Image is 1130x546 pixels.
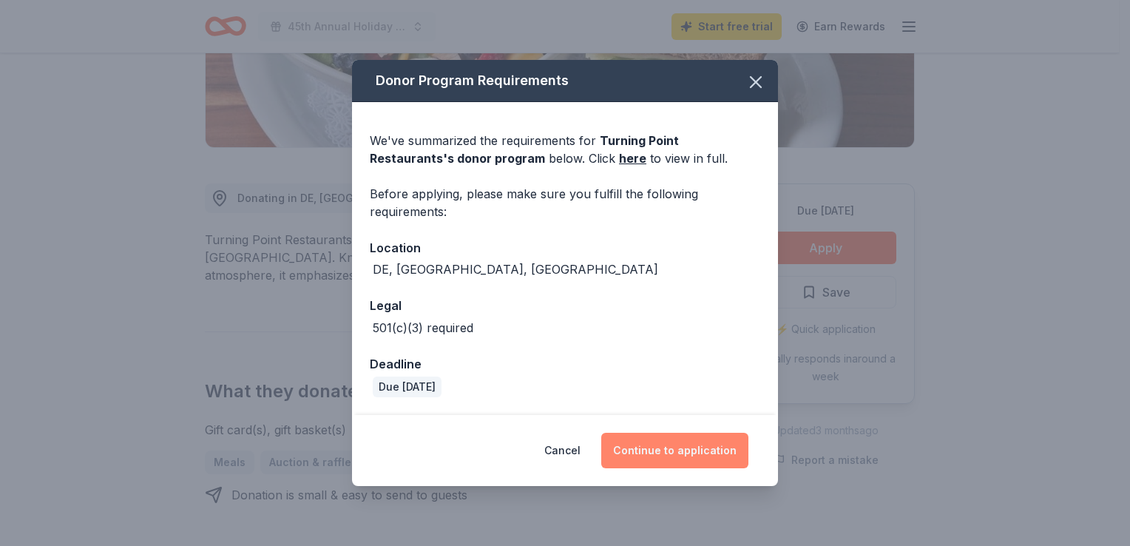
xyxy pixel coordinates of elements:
div: Before applying, please make sure you fulfill the following requirements: [370,185,760,220]
div: DE, [GEOGRAPHIC_DATA], [GEOGRAPHIC_DATA] [373,260,658,278]
a: here [619,149,646,167]
div: Donor Program Requirements [352,60,778,102]
div: Deadline [370,354,760,374]
button: Continue to application [601,433,748,468]
div: Due [DATE] [373,377,441,397]
div: 501(c)(3) required [373,319,473,337]
div: Location [370,238,760,257]
div: Legal [370,296,760,315]
div: We've summarized the requirements for below. Click to view in full. [370,132,760,167]
button: Cancel [544,433,581,468]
